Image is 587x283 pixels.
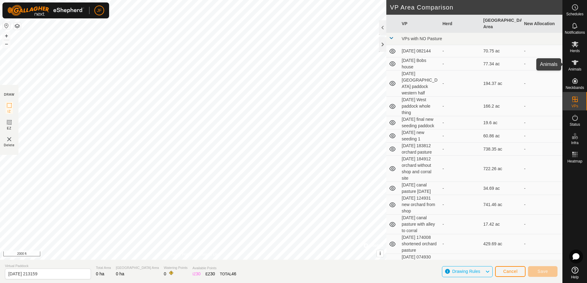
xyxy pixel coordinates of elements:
[563,264,587,281] a: Help
[522,156,562,182] td: -
[206,271,215,277] div: EZ
[571,141,578,145] span: Infra
[443,80,479,87] div: -
[3,32,10,40] button: +
[14,22,21,30] button: Map Layers
[522,97,562,116] td: -
[522,143,562,156] td: -
[443,61,479,67] div: -
[399,156,440,182] td: [DATE] 184912 orchard without shop and corral site
[565,86,584,90] span: Neckbands
[443,133,479,139] div: -
[97,7,102,14] span: JF
[6,136,13,143] img: VP
[481,57,522,71] td: 77.34 ac
[399,57,440,71] td: [DATE] Bobs house
[443,201,479,208] div: -
[8,109,11,114] span: IZ
[399,129,440,143] td: [DATE] new seeding 1
[481,156,522,182] td: 722.26 ac
[399,143,440,156] td: [DATE] 183812 orchard pasture
[402,36,442,41] span: VPs with NO Pasture
[565,31,585,34] span: Notifications
[481,215,522,234] td: 17.42 ac
[399,234,440,254] td: [DATE] 174008 shortened orchard pasture
[4,92,14,97] div: DRAW
[522,15,562,33] th: New Allocation
[522,129,562,143] td: -
[116,265,159,270] span: [GEOGRAPHIC_DATA] Area
[116,271,124,276] span: 0 ha
[3,40,10,48] button: –
[440,15,481,33] th: Herd
[377,250,384,257] button: i
[390,4,562,11] h2: VP Area Comparison
[443,221,479,228] div: -
[528,266,557,277] button: Save
[522,254,562,280] td: -
[522,45,562,57] td: -
[569,123,580,126] span: Status
[452,269,480,274] span: Drawing Rules
[568,67,581,71] span: Animals
[196,271,201,276] span: 30
[571,104,578,108] span: VPs
[566,12,583,16] span: Schedules
[399,45,440,57] td: [DATE] 082144
[164,265,187,270] span: Watering Points
[399,195,440,215] td: [DATE] 124931 new orchard from shop
[7,126,12,131] span: EZ
[4,143,15,147] span: Delete
[399,215,440,234] td: [DATE] canal pasture with alley to corral
[399,71,440,97] td: [DATE] [GEOGRAPHIC_DATA] paddock western half
[443,48,479,54] div: -
[231,271,236,276] span: 46
[481,182,522,195] td: 34.69 ac
[481,97,522,116] td: 166.2 ac
[399,254,440,280] td: [DATE] 074930 new orchard paddock after firmware update
[571,275,579,279] span: Help
[443,103,479,109] div: -
[481,45,522,57] td: 70.75 ac
[199,252,217,257] a: Contact Us
[481,195,522,215] td: 741.46 ac
[399,116,440,129] td: [DATE] final new seeding paddock
[522,234,562,254] td: -
[5,263,91,269] span: Virtual Paddock
[503,269,518,274] span: Cancel
[522,215,562,234] td: -
[380,251,381,256] span: i
[210,271,215,276] span: 30
[443,120,479,126] div: -
[192,266,236,271] span: Available Points
[169,252,192,257] a: Privacy Policy
[481,129,522,143] td: 60.86 ac
[522,182,562,195] td: -
[522,195,562,215] td: -
[399,97,440,116] td: [DATE] West paddock whole thing
[443,185,479,192] div: -
[481,116,522,129] td: 19.6 ac
[538,269,548,274] span: Save
[399,182,440,195] td: [DATE] canal pasture [DATE]
[481,15,522,33] th: [GEOGRAPHIC_DATA] Area
[522,57,562,71] td: -
[443,146,479,152] div: -
[570,49,580,53] span: Herds
[399,15,440,33] th: VP
[164,271,166,276] span: 0
[96,265,111,270] span: Total Area
[481,71,522,97] td: 194.37 ac
[443,241,479,247] div: -
[192,271,200,277] div: IZ
[522,71,562,97] td: -
[522,116,562,129] td: -
[481,143,522,156] td: 738.35 ac
[567,159,582,163] span: Heatmap
[481,234,522,254] td: 429.69 ac
[7,5,84,16] img: Gallagher Logo
[495,266,526,277] button: Cancel
[220,271,236,277] div: TOTAL
[481,254,522,280] td: 709.34 ac
[3,22,10,29] button: Reset Map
